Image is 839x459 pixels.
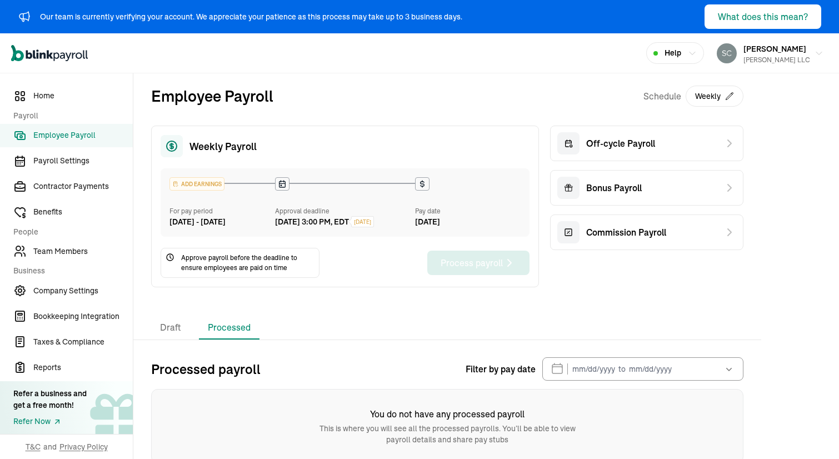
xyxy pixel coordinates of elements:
[743,44,806,54] span: [PERSON_NAME]
[13,416,87,427] a: Refer Now
[646,42,704,64] button: Help
[354,218,371,226] span: [DATE]
[40,11,462,23] div: Our team is currently verifying your account. We appreciate your patience as this process may tak...
[586,137,655,150] span: Off-cycle Payroll
[654,339,839,459] iframe: Chat Widget
[199,316,259,340] li: Processed
[33,206,133,218] span: Benefits
[169,206,275,216] div: For pay period
[151,84,273,108] h2: Employee Payroll
[686,86,743,107] button: Weekly
[586,181,642,194] span: Bonus Payroll
[415,216,521,228] div: [DATE]
[33,246,133,257] span: Team Members
[33,336,133,348] span: Taxes & Compliance
[11,37,88,69] nav: Global
[275,216,349,228] div: [DATE] 3:00 PM, EDT
[170,178,224,190] div: ADD EARNINGS
[427,251,530,275] button: Process payroll
[586,226,666,239] span: Commission Payroll
[59,441,108,452] span: Privacy Policy
[314,407,581,421] h6: You do not have any processed payroll
[33,285,133,297] span: Company Settings
[13,388,87,411] div: Refer a business and get a free month!
[33,362,133,373] span: Reports
[665,47,681,59] span: Help
[542,357,743,381] input: mm/dd/yyyy to mm/dd/yyyy
[718,10,808,23] div: What does this mean?
[13,110,126,122] span: Payroll
[13,226,126,238] span: People
[26,441,41,452] span: T&C
[712,39,828,67] button: [PERSON_NAME][PERSON_NAME] LLC
[275,206,411,216] div: Approval deadline
[743,55,810,65] div: [PERSON_NAME] LLC
[314,423,581,445] p: This is where you will see all the processed payrolls. You’ll be able to view payroll details and...
[151,360,466,378] h2: Processed payroll
[151,316,190,340] li: Draft
[643,84,743,108] div: Schedule
[33,129,133,141] span: Employee Payroll
[441,256,516,270] div: Process payroll
[33,311,133,322] span: Bookkeeping Integration
[169,216,275,228] div: [DATE] - [DATE]
[705,4,821,29] button: What does this mean?
[33,90,133,102] span: Home
[466,362,536,376] span: Filter by pay date
[415,206,521,216] div: Pay date
[181,253,314,273] span: Approve payroll before the deadline to ensure employees are paid on time
[33,155,133,167] span: Payroll Settings
[33,181,133,192] span: Contractor Payments
[13,265,126,277] span: Business
[189,139,257,154] span: Weekly Payroll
